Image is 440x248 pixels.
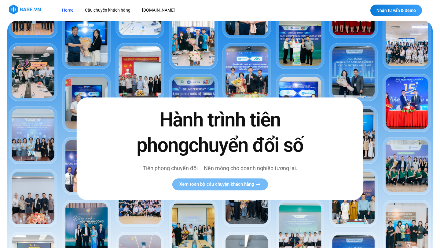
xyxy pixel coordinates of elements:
[80,5,135,16] a: Câu chuyện khách hàng
[57,5,78,16] a: Home
[57,5,268,16] nav: Menu
[189,134,303,157] span: chuyển đổi số
[137,5,179,16] a: [DOMAIN_NAME]
[179,182,254,187] span: Xem toàn bộ câu chuyện khách hàng
[370,5,422,16] a: Nhận tư vấn & Demo
[376,8,416,13] span: Nhận tư vấn & Demo
[124,107,316,158] h2: Hành trình tiên phong
[172,178,268,190] a: Xem toàn bộ câu chuyện khách hàng
[124,164,316,172] p: Tiên phong chuyển đổi – Nền móng cho doanh nghiệp tương lai.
